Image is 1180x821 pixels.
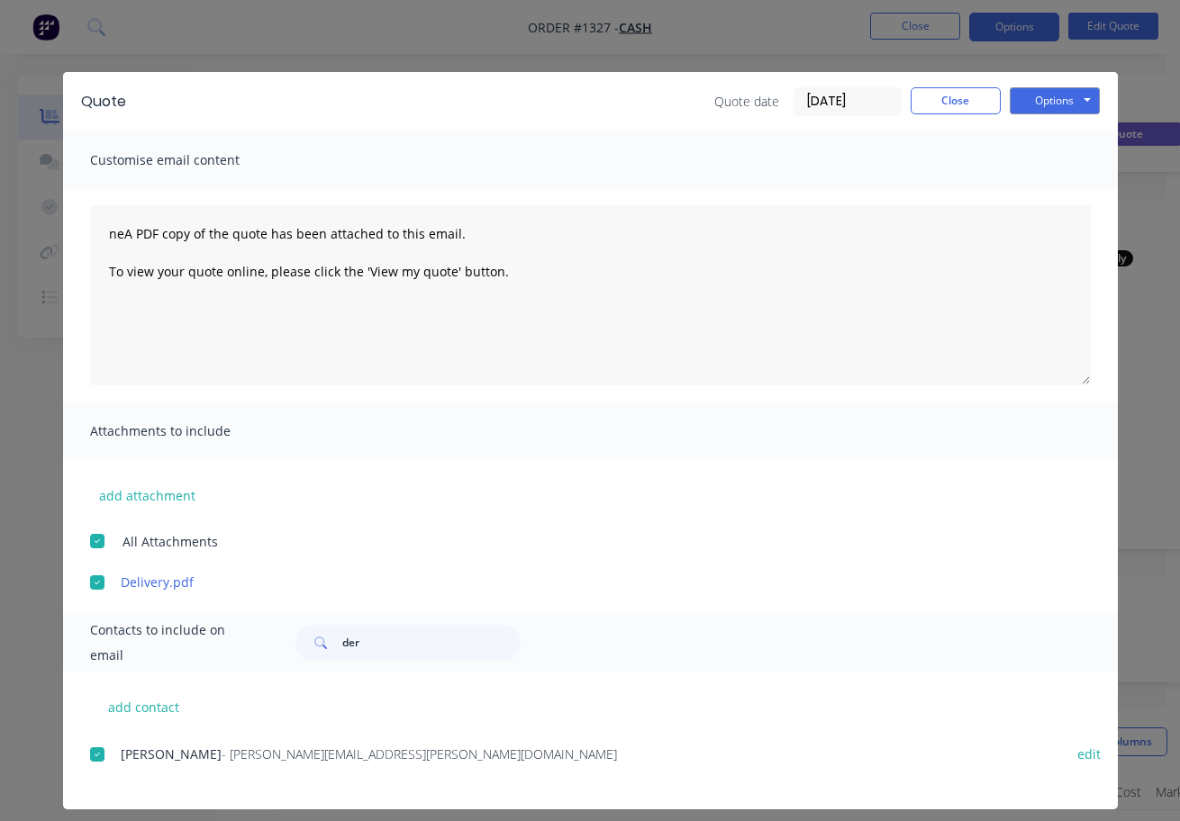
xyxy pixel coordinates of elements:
[90,205,1091,385] textarea: neA PDF copy of the quote has been attached to this email. To view your quote online, please clic...
[222,745,617,762] span: - [PERSON_NAME][EMAIL_ADDRESS][PERSON_NAME][DOMAIN_NAME]
[90,148,288,173] span: Customise email content
[121,745,222,762] span: [PERSON_NAME]
[342,625,521,661] input: Search...
[90,618,251,668] span: Contacts to include on email
[123,532,218,551] span: All Attachments
[714,92,779,111] span: Quote date
[81,91,126,113] div: Quote
[90,482,204,509] button: add attachment
[1067,742,1112,766] button: edit
[1010,87,1100,114] button: Options
[90,419,288,444] span: Attachments to include
[90,693,198,720] button: add contact
[121,573,1046,591] a: Delivery.pdf
[911,87,1001,114] button: Close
